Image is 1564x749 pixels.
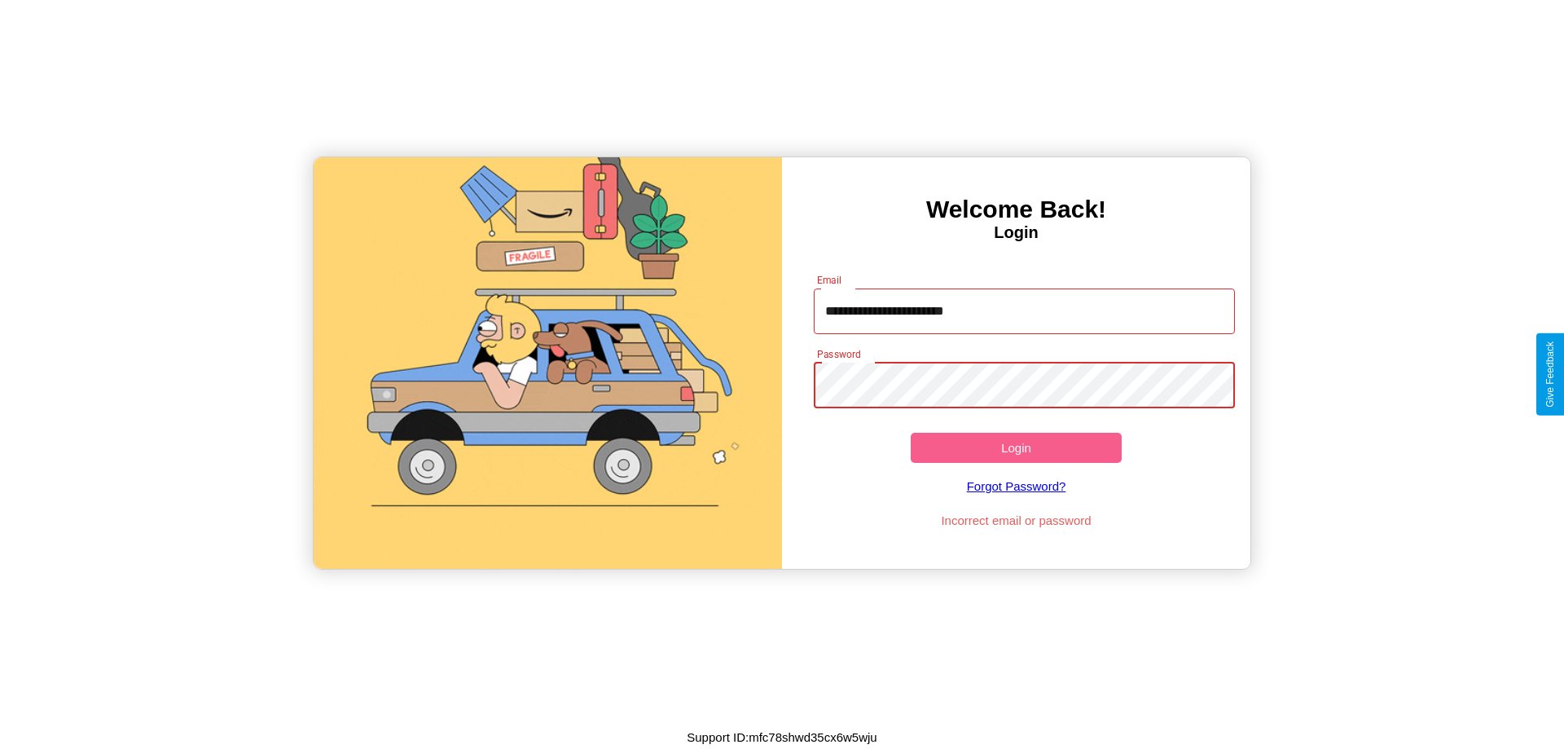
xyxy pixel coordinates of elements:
[782,223,1250,242] h4: Login
[782,196,1250,223] h3: Welcome Back!
[806,463,1228,509] a: Forgot Password?
[314,157,782,569] img: gif
[817,347,860,361] label: Password
[911,433,1122,463] button: Login
[687,726,876,748] p: Support ID: mfc78shwd35cx6w5wju
[817,273,842,287] label: Email
[1544,341,1556,408] div: Give Feedback
[806,509,1228,531] p: Incorrect email or password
